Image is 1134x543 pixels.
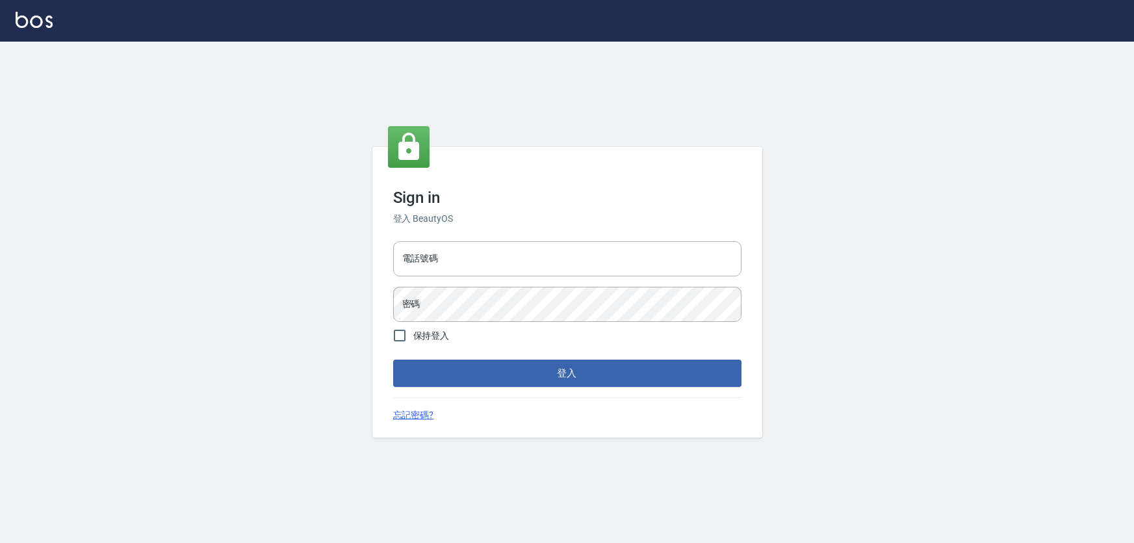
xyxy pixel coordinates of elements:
h3: Sign in [393,189,741,207]
h6: 登入 BeautyOS [393,212,741,226]
a: 忘記密碼? [393,408,434,422]
span: 保持登入 [413,329,450,343]
button: 登入 [393,360,741,387]
img: Logo [16,12,53,28]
